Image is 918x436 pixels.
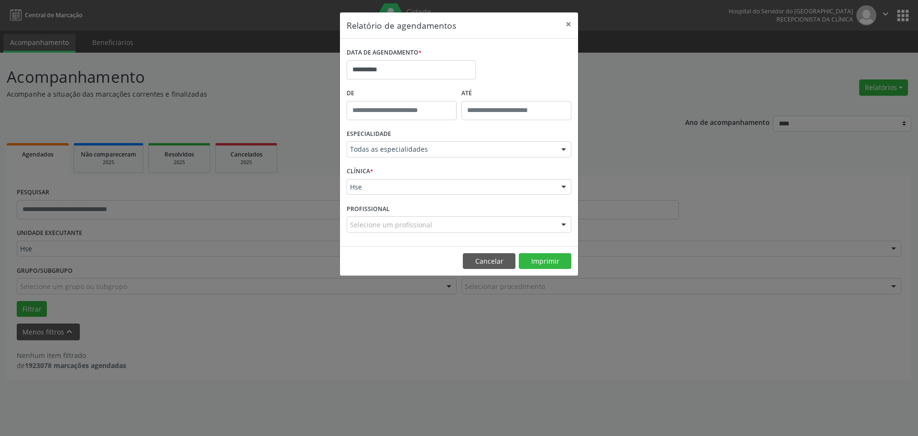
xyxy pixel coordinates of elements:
[347,201,390,216] label: PROFISSIONAL
[559,12,578,36] button: Close
[350,145,552,154] span: Todas as especialidades
[350,220,432,230] span: Selecione um profissional
[461,86,571,101] label: ATÉ
[347,45,422,60] label: DATA DE AGENDAMENTO
[347,19,456,32] h5: Relatório de agendamentos
[519,253,571,269] button: Imprimir
[463,253,515,269] button: Cancelar
[350,182,552,192] span: Hse
[347,164,373,179] label: CLÍNICA
[347,127,391,142] label: ESPECIALIDADE
[347,86,457,101] label: De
